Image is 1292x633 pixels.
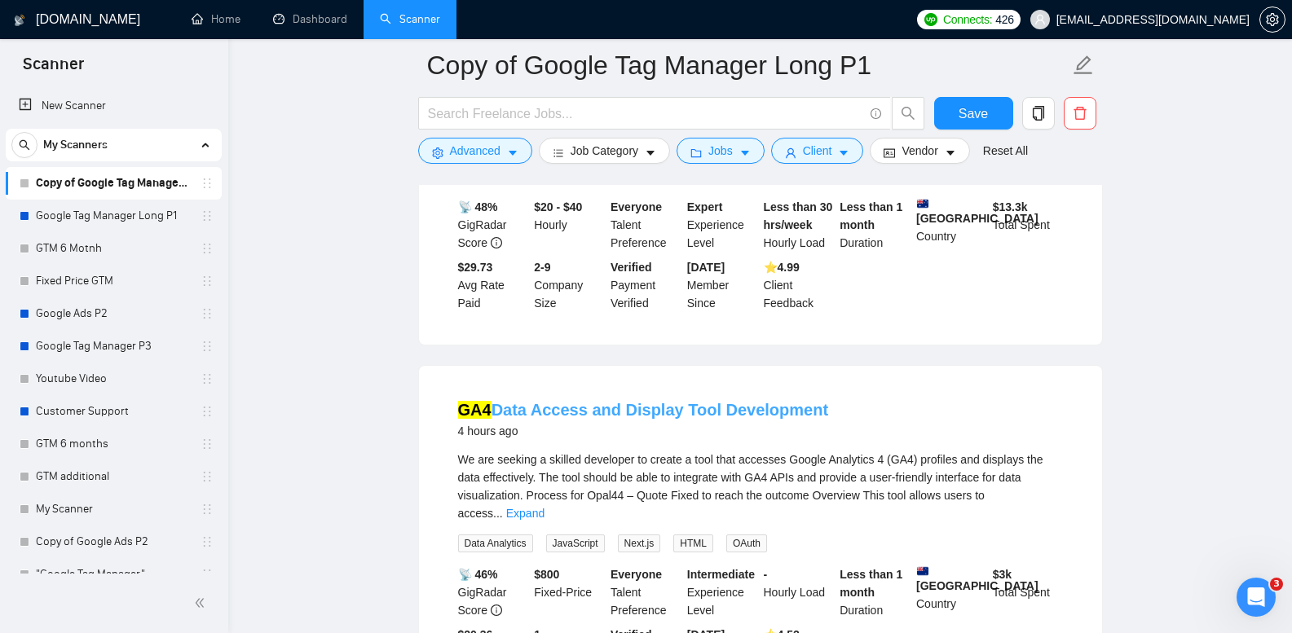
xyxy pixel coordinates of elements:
a: searchScanner [380,12,440,26]
b: Intermediate [687,568,755,581]
span: Scanner [10,52,97,86]
span: Data Analytics [458,534,533,552]
span: holder [201,275,214,288]
b: [GEOGRAPHIC_DATA] [916,198,1038,225]
div: Total Spent [990,198,1066,252]
button: setting [1259,7,1285,33]
span: caret-down [838,147,849,159]
b: [DATE] [687,261,725,274]
b: [GEOGRAPHIC_DATA] [916,565,1038,592]
button: idcardVendorcaret-down [870,138,969,164]
a: Google Ads P2 [36,297,191,330]
span: Next.js [618,534,661,552]
div: GigRadar Score [455,565,531,619]
b: 📡 48% [458,200,498,213]
iframe: Intercom live chat [1237,578,1276,617]
span: holder [201,242,214,255]
a: Copy of Google Ads P2 [36,525,191,558]
span: Connects: [943,11,992,29]
div: Fixed-Price [531,565,607,619]
span: HTML [673,534,713,552]
span: idcard [884,147,895,159]
span: ... [493,507,503,520]
div: Experience Level [684,565,761,619]
span: bars [553,147,564,159]
span: Advanced [450,142,500,160]
span: Vendor [902,142,937,160]
a: Copy of Google Tag Manager Long P1 [36,167,191,200]
span: 426 [995,11,1013,29]
b: Less than 30 hrs/week [764,200,833,231]
div: Total Spent [990,565,1066,619]
a: Fixed Price GTM [36,265,191,297]
a: GTM 6 months [36,428,191,460]
div: Company Size [531,258,607,312]
span: search [12,139,37,151]
div: We are seeking a skilled developer to create a tool that accesses Google Analytics 4 (GA4) profil... [458,451,1063,522]
span: edit [1073,55,1094,76]
div: Hourly Load [761,198,837,252]
span: setting [1260,13,1285,26]
span: My Scanners [43,129,108,161]
span: holder [201,307,214,320]
button: settingAdvancedcaret-down [418,138,532,164]
div: Experience Level [684,198,761,252]
img: 🇦🇺 [917,198,928,209]
div: Duration [836,198,913,252]
span: Save [959,103,988,124]
div: Talent Preference [607,198,684,252]
div: Duration [836,565,913,619]
a: Expand [506,507,545,520]
div: Country [913,565,990,619]
button: search [11,132,37,158]
button: barsJob Categorycaret-down [539,138,670,164]
a: New Scanner [19,90,209,122]
b: $ 800 [534,568,559,581]
span: caret-down [945,147,956,159]
b: $ 13.3k [993,200,1028,213]
span: holder [201,568,214,581]
div: Talent Preference [607,565,684,619]
span: OAuth [726,534,767,552]
span: folder [690,147,702,159]
span: caret-down [645,147,656,159]
b: Verified [611,261,652,274]
span: holder [201,437,214,451]
a: "Google Tag Manager" [36,558,191,591]
button: search [892,97,924,130]
div: Country [913,198,990,252]
div: Hourly [531,198,607,252]
b: $ 3k [993,568,1012,581]
b: - [764,568,768,581]
b: Everyone [611,200,662,213]
button: userClientcaret-down [771,138,864,164]
a: setting [1259,13,1285,26]
span: holder [201,405,214,418]
span: setting [432,147,443,159]
span: JavaScript [546,534,605,552]
b: Expert [687,200,723,213]
span: double-left [194,595,210,611]
span: holder [201,535,214,548]
a: dashboardDashboard [273,12,347,26]
span: user [785,147,796,159]
span: delete [1065,106,1096,121]
button: folderJobscaret-down [677,138,765,164]
a: Customer Support [36,395,191,428]
b: Everyone [611,568,662,581]
b: 2-9 [534,261,550,274]
a: GTM 6 Motnh [36,232,191,265]
input: Scanner name... [427,45,1069,86]
span: info-circle [491,604,502,616]
a: GTM additional [36,460,191,493]
div: GigRadar Score [455,198,531,252]
b: Less than 1 month [840,568,902,599]
span: search [893,106,924,121]
span: info-circle [491,237,502,248]
span: Client [803,142,832,160]
div: Avg Rate Paid [455,258,531,312]
span: copy [1023,106,1054,121]
div: Client Feedback [761,258,837,312]
div: Member Since [684,258,761,312]
a: GA4Data Access and Display Tool Development [458,401,829,419]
